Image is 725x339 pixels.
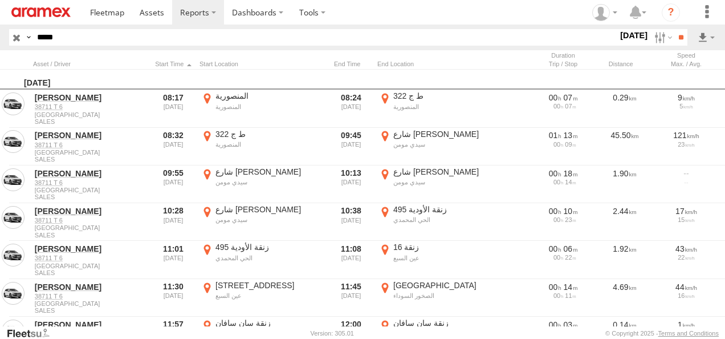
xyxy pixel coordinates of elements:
div: 5 [659,103,713,110]
div: [409s] 13/08/2025 11:01 - 13/08/2025 11:08 [536,244,590,254]
label: [DATE] [618,29,650,42]
div: 0.29 [596,91,653,126]
span: [GEOGRAPHIC_DATA] [35,149,145,156]
span: [GEOGRAPHIC_DATA] [35,111,145,118]
div: 08:24 [DATE] [329,91,373,126]
label: Click to View Event Location [199,204,325,240]
span: 00 [549,282,561,292]
span: 00 [553,179,563,185]
span: 14 [564,282,578,292]
span: 01 [549,131,561,140]
span: 00 [553,254,563,261]
a: 38711 T 6 [35,216,145,224]
div: 08:17 [DATE] [152,91,195,126]
a: 38711 T 6 [35,292,145,300]
div: المنصورية [393,103,501,111]
span: 00 [549,320,561,329]
div: المنصورية [215,103,323,111]
a: View Asset in Asset Management [2,206,25,229]
label: Click to View Event Location [199,129,325,164]
div: 121 [659,130,713,140]
span: Filter Results to this Group [35,118,145,125]
a: [PERSON_NAME] [35,320,145,330]
span: [GEOGRAPHIC_DATA] [35,187,145,193]
span: 11 [565,292,576,299]
div: 17 [659,206,713,216]
label: Export results as... [697,29,716,46]
label: Click to View Event Location [199,280,325,316]
div: ط ج 322 [393,91,501,101]
div: [200s] 13/08/2025 11:57 - 13/08/2025 12:00 [536,320,590,330]
a: View Asset in Asset Management [2,282,25,305]
div: زنقة 16 [393,242,501,252]
div: عين السبع [393,254,501,262]
div: Click to Sort [152,60,195,68]
a: [PERSON_NAME] [35,92,145,103]
a: [PERSON_NAME] [35,244,145,254]
div: 4.69 [596,280,653,316]
span: Filter Results to this Group [35,156,145,163]
div: [432s] 13/08/2025 08:17 - 13/08/2025 08:24 [536,92,590,103]
div: [608s] 13/08/2025 10:28 - 13/08/2025 10:38 [536,206,590,216]
div: سيدي مومن [215,178,323,186]
label: Click to View Event Location [377,129,503,164]
div: زنقة سان سافان [393,318,501,328]
div: ط ج 322 [215,129,323,139]
span: Filter Results to this Group [35,269,145,276]
div: 23 [659,141,713,148]
div: زنقة سان سافان [215,318,323,328]
span: 10 [564,207,578,216]
label: Click to View Event Location [377,91,503,126]
span: [GEOGRAPHIC_DATA] [35,263,145,269]
span: 07 [565,103,576,110]
span: 13 [564,131,578,140]
span: 00 [553,103,563,110]
div: 10:13 [DATE] [329,167,373,202]
div: 495 زنقة الأودية [215,242,323,252]
span: [GEOGRAPHIC_DATA] [35,224,145,231]
div: سيدي مومن [393,178,501,186]
div: 1.92 [596,242,653,277]
span: 00 [549,169,561,178]
div: 11:45 [DATE] [329,280,373,316]
span: 00 [549,207,561,216]
span: 23 [565,216,576,223]
div: المنصورية [215,91,323,101]
div: سيدي مومن [215,216,323,224]
a: Visit our Website [6,328,59,339]
div: Click to Sort [329,60,373,68]
div: 11:08 [DATE] [329,242,373,277]
span: 22 [565,254,576,261]
a: 38711 T 6 [35,141,145,149]
label: Search Query [24,29,33,46]
div: 495 زنقة الأودية [393,204,501,215]
div: [4394s] 13/08/2025 08:32 - 13/08/2025 09:45 [536,130,590,140]
span: 03 [564,320,578,329]
div: 1.90 [596,167,653,202]
div: الحي المحمدي [393,216,501,224]
i: ? [662,3,680,22]
div: [1117s] 13/08/2025 09:55 - 13/08/2025 10:13 [536,168,590,179]
a: View Asset in Asset Management [2,168,25,191]
a: View Asset in Asset Management [2,244,25,267]
div: الحي المحمدي [215,254,323,262]
span: 00 [553,141,563,148]
img: aramex-logo.svg [11,7,71,17]
div: Click to Sort [596,60,653,68]
div: 11:30 [DATE] [152,280,195,316]
a: [PERSON_NAME] [35,130,145,140]
div: 08:32 [DATE] [152,129,195,164]
label: Click to View Event Location [377,204,503,240]
div: سيدي مومن [393,140,501,148]
label: Click to View Event Location [199,91,325,126]
span: 18 [564,169,578,178]
a: Terms and Conditions [658,330,719,337]
div: Click to Sort [33,60,147,68]
div: شارع [PERSON_NAME] [215,204,323,215]
div: © Copyright 2025 - [605,330,719,337]
span: 00 [553,216,563,223]
label: Click to View Event Location [199,242,325,277]
div: [892s] 13/08/2025 11:30 - 13/08/2025 11:45 [536,282,590,292]
label: Click to View Event Location [377,280,503,316]
span: [GEOGRAPHIC_DATA] [35,300,145,307]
